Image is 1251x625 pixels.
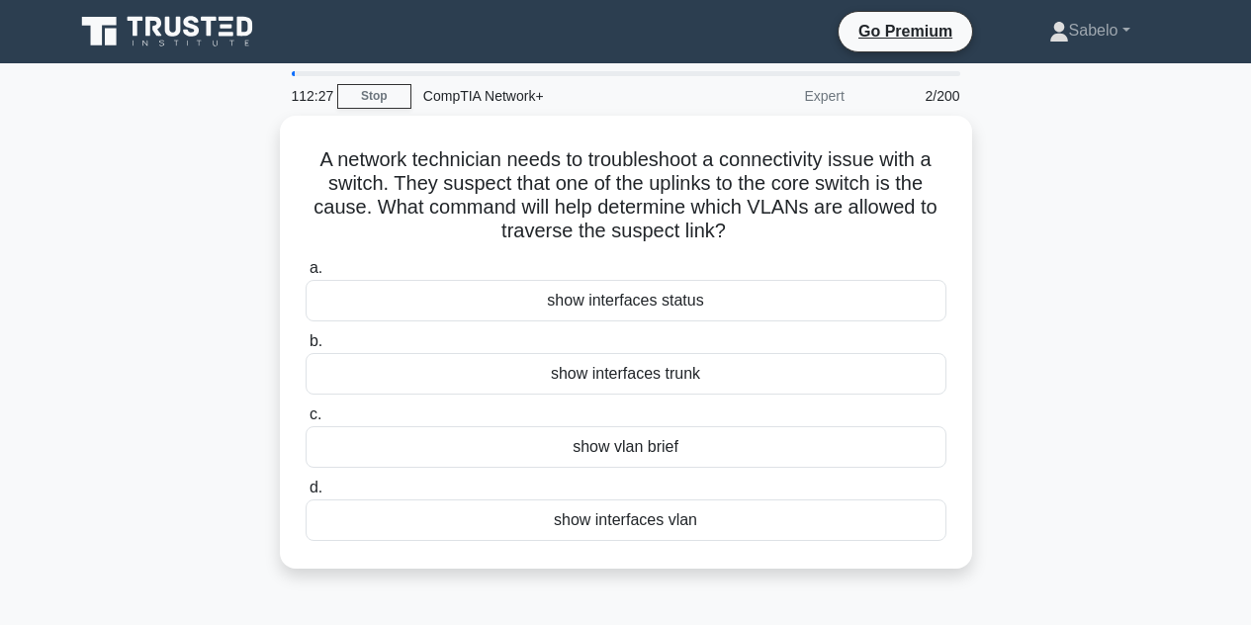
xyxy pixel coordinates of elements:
a: Stop [337,84,411,109]
span: a. [310,259,322,276]
div: show interfaces status [306,280,946,321]
div: Expert [683,76,856,116]
div: show interfaces vlan [306,499,946,541]
div: show vlan brief [306,426,946,468]
div: CompTIA Network+ [411,76,683,116]
div: 112:27 [280,76,337,116]
div: show interfaces trunk [306,353,946,395]
a: Go Premium [847,19,964,44]
a: Sabelo [1002,11,1178,50]
div: 2/200 [856,76,972,116]
h5: A network technician needs to troubleshoot a connectivity issue with a switch. They suspect that ... [304,147,948,244]
span: d. [310,479,322,495]
span: c. [310,405,321,422]
span: b. [310,332,322,349]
